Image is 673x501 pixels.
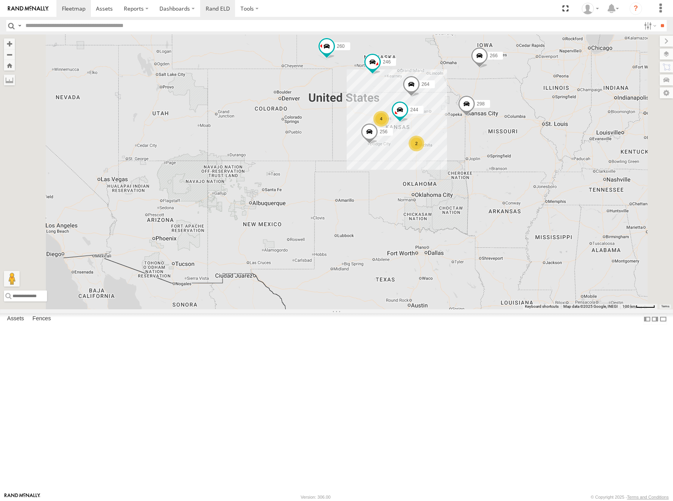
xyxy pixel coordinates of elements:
span: 264 [422,81,429,87]
img: rand-logo.svg [8,6,49,11]
div: © Copyright 2025 - [591,495,669,499]
label: Map Settings [660,87,673,98]
div: Version: 306.00 [301,495,331,499]
label: Search Query [16,20,23,31]
label: Assets [3,314,28,325]
span: 298 [477,101,485,106]
span: 244 [410,107,418,113]
a: Terms (opens in new tab) [661,305,669,308]
a: Visit our Website [4,493,40,501]
span: Map data ©2025 Google, INEGI [563,304,618,309]
div: 2 [409,136,424,151]
i: ? [630,2,642,15]
button: Zoom Home [4,60,15,71]
div: Shane Miller [579,3,602,15]
label: Hide Summary Table [659,313,667,325]
button: Drag Pegman onto the map to open Street View [4,271,20,287]
label: Dock Summary Table to the Right [651,313,659,325]
button: Zoom out [4,49,15,60]
span: 266 [490,53,498,58]
span: 100 km [622,304,636,309]
button: Keyboard shortcuts [525,304,559,309]
span: 246 [383,59,391,65]
button: Map Scale: 100 km per 45 pixels [620,304,657,309]
a: Terms and Conditions [627,495,669,499]
div: 4 [373,111,389,127]
label: Search Filter Options [641,20,658,31]
span: 256 [380,129,387,134]
label: Dock Summary Table to the Left [643,313,651,325]
label: Measure [4,74,15,85]
button: Zoom in [4,38,15,49]
span: 260 [337,44,345,49]
label: Fences [29,314,55,325]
